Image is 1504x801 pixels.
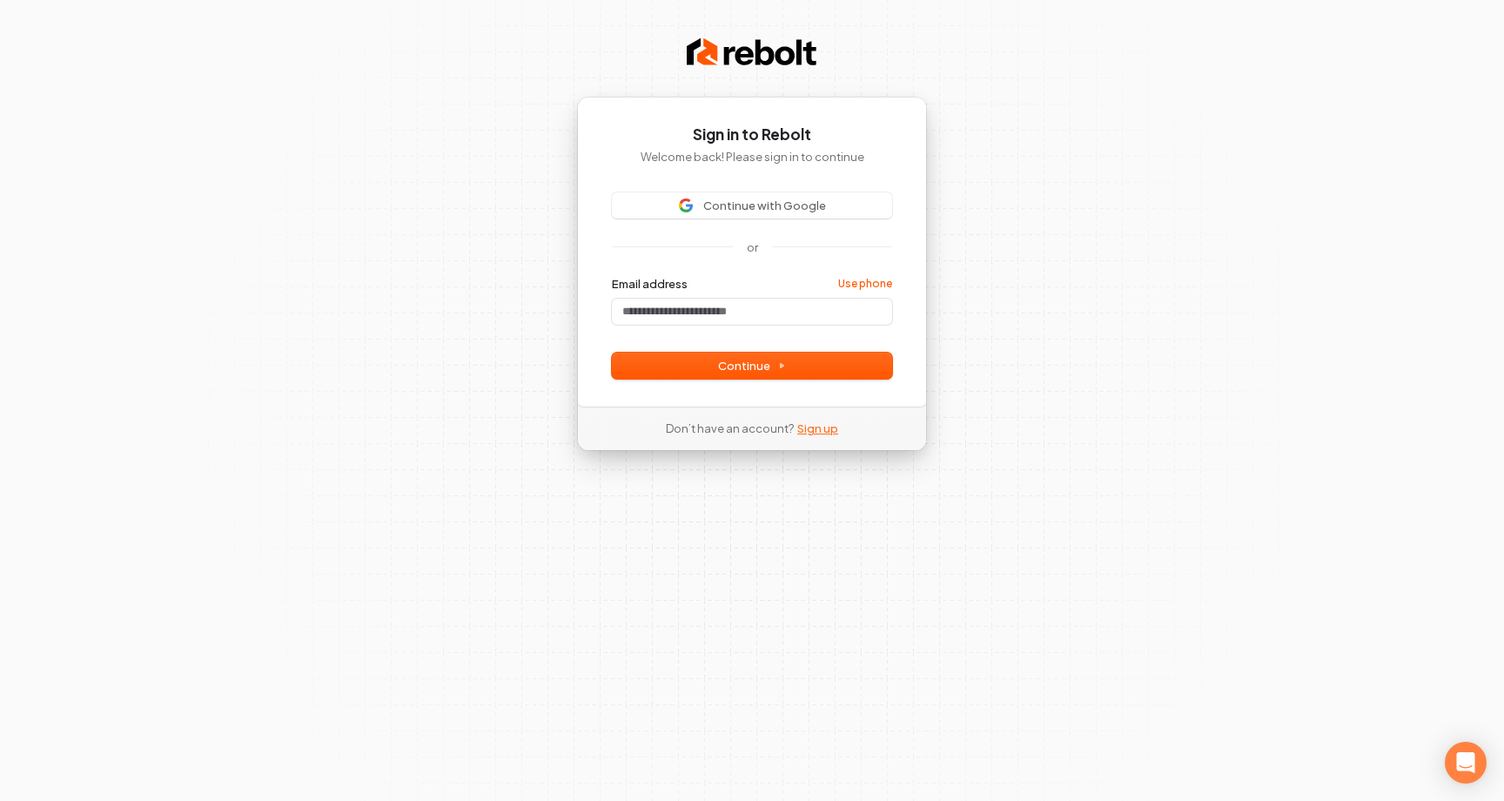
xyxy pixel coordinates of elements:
[718,358,786,374] span: Continue
[612,276,688,292] label: Email address
[666,421,794,436] span: Don’t have an account?
[838,277,892,291] a: Use phone
[612,125,892,145] h1: Sign in to Rebolt
[747,239,758,255] p: or
[797,421,838,436] a: Sign up
[1445,742,1487,784] div: Open Intercom Messenger
[687,35,817,70] img: Rebolt Logo
[612,353,892,379] button: Continue
[703,198,826,213] span: Continue with Google
[612,149,892,165] p: Welcome back! Please sign in to continue
[679,199,693,212] img: Sign in with Google
[612,192,892,219] button: Sign in with GoogleContinue with Google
